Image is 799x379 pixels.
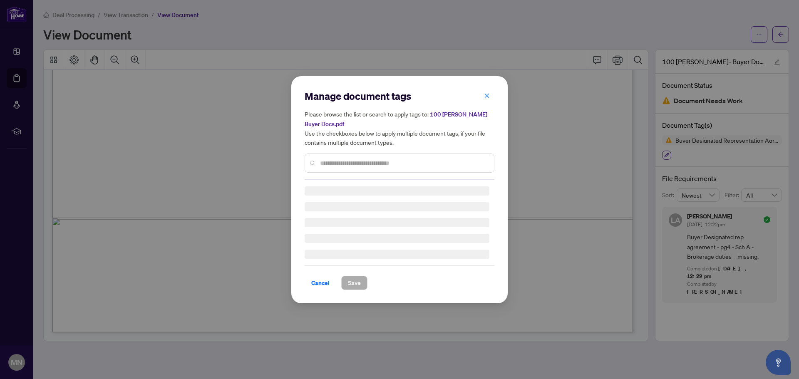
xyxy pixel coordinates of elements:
button: Open asap [766,350,791,375]
span: close [484,92,490,98]
h5: Please browse the list or search to apply tags to: Use the checkboxes below to apply multiple doc... [305,109,494,147]
h2: Manage document tags [305,89,494,103]
button: Cancel [305,276,336,290]
button: Save [341,276,367,290]
span: Cancel [311,276,330,290]
span: 100 [PERSON_NAME]- Buyer Docs.pdf [305,111,489,128]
